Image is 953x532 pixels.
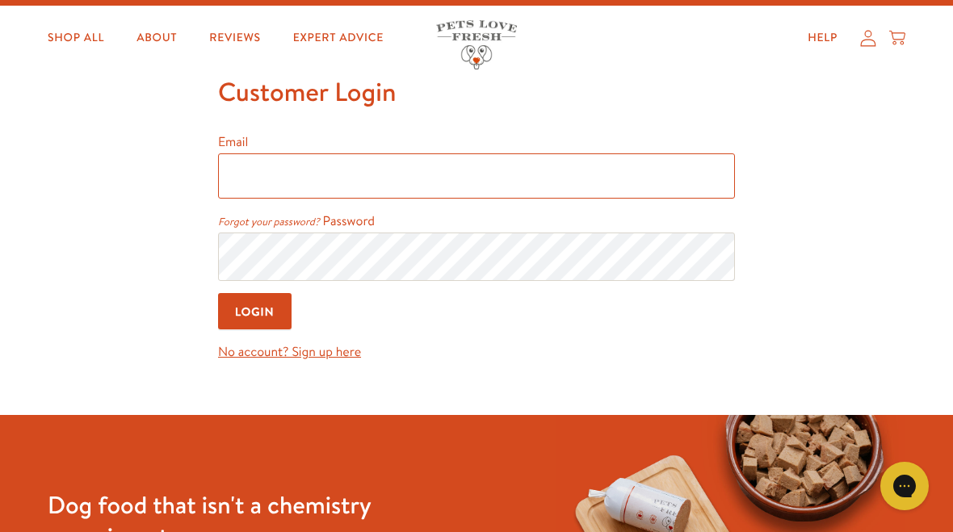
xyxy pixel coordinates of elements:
[196,22,273,54] a: Reviews
[35,22,117,54] a: Shop All
[218,70,735,114] h1: Customer Login
[323,212,376,230] label: Password
[218,215,320,229] a: Forgot your password?
[795,22,850,54] a: Help
[218,343,361,361] a: No account? Sign up here
[218,293,292,329] input: Login
[280,22,397,54] a: Expert Advice
[218,133,248,151] label: Email
[124,22,190,54] a: About
[872,456,937,516] iframe: Gorgias live chat messenger
[436,20,517,69] img: Pets Love Fresh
